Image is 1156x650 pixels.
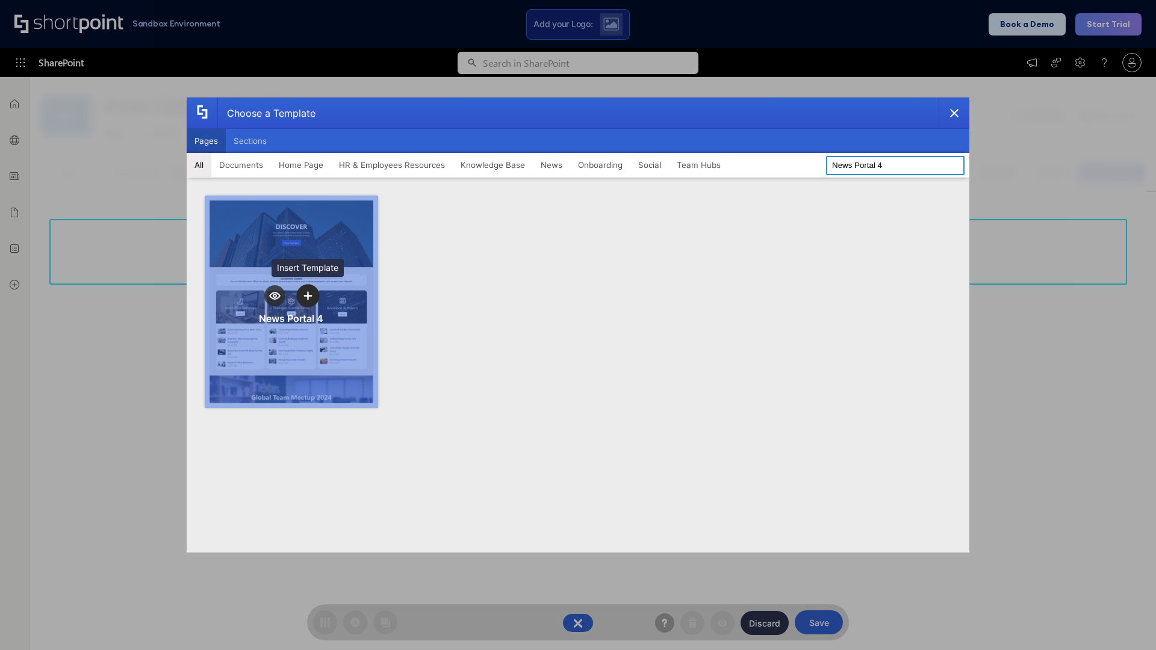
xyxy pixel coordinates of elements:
input: Search [826,156,965,175]
button: Pages [187,129,226,153]
div: Choose a Template [217,98,315,128]
button: Home Page [271,153,331,177]
button: News [533,153,570,177]
button: Social [630,153,669,177]
button: Documents [211,153,271,177]
div: News Portal 4 [259,312,323,324]
button: All [187,153,211,177]
button: HR & Employees Resources [331,153,453,177]
button: Sections [226,129,275,153]
div: template selector [187,97,969,552]
iframe: Chat Widget [1096,592,1156,650]
button: Onboarding [570,153,630,177]
button: Knowledge Base [453,153,533,177]
button: Team Hubs [669,153,729,177]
